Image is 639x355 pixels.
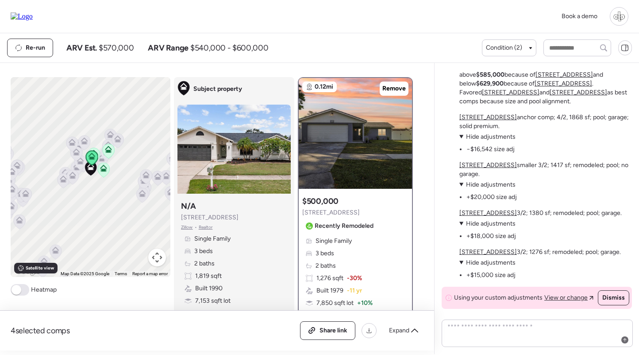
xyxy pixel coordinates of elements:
[194,259,215,268] span: 2 baths
[459,113,517,121] a: [STREET_ADDRESS]
[315,222,373,230] span: Recently Remodeled
[544,293,588,302] span: View or change
[316,249,334,258] span: 3 beds
[194,234,231,243] span: Single Family
[459,62,632,106] p: , our final ARV is . Placed above because of and below because of . Favored and as best comps bec...
[190,43,268,53] span: $540,000 - $600,000
[459,133,516,141] summary: Hide adjustments
[195,284,223,293] span: Built 1990
[347,274,362,283] span: -30%
[459,209,622,218] p: 3/2; 1380 sf; remodeled; pool; garage.
[195,309,216,318] span: Garage
[466,232,516,241] li: +$18,000 size adj
[132,271,168,276] a: Report a map error
[99,43,134,53] span: $570,000
[13,265,42,277] a: Open this area in Google Maps (opens a new window)
[316,237,352,246] span: Single Family
[466,145,515,154] li: −$16,542 size adj
[454,293,543,302] span: Using your custom adjustments
[466,181,516,188] span: Hide adjustments
[13,265,42,277] img: Google
[195,224,197,231] span: •
[535,71,593,78] a: [STREET_ADDRESS]
[61,271,109,276] span: Map Data ©2025 Google
[466,259,516,266] span: Hide adjustments
[389,326,409,335] span: Expand
[11,325,70,336] span: 4 selected comps
[195,272,222,281] span: 1,819 sqft
[181,201,196,211] h3: N/A
[316,286,343,295] span: Built 1979
[316,261,336,270] span: 2 baths
[316,299,354,308] span: 7,850 sqft lot
[486,43,522,52] span: Condition (2)
[459,248,517,256] a: [STREET_ADDRESS]
[193,85,242,94] span: Subject property
[181,213,239,222] span: [STREET_ADDRESS]
[148,43,189,53] span: ARV Range
[459,180,517,189] summary: Hide adjustments
[459,219,516,228] summary: Hide adjustments
[194,247,213,256] span: 3 beds
[382,84,406,93] span: Remove
[466,133,516,140] span: Hide adjustments
[476,80,504,87] strong: $629,900
[602,293,625,302] span: Dismiss
[466,271,516,280] li: +$15,000 size adj
[26,43,45,52] span: Re-run
[181,224,193,231] span: Zillow
[459,161,632,179] p: smaller 3/2; 1417 sf; remodeled; pool; no garage.
[459,248,621,257] p: 3/2; 1276 sf; remodeled; pool; garage.
[459,161,517,169] a: [STREET_ADDRESS]
[31,285,57,294] span: Heatmap
[315,82,333,91] span: 0.12mi
[195,296,231,305] span: 7,153 sqft lot
[302,196,339,207] h3: $500,000
[357,299,373,308] span: + 10%
[535,80,592,87] a: [STREET_ADDRESS]
[148,249,166,266] button: Map camera controls
[199,224,213,231] span: Realtor
[316,274,343,283] span: 1,276 sqft
[459,209,517,217] a: [STREET_ADDRESS]
[319,326,347,335] span: Share link
[544,293,593,302] a: View or change
[26,265,54,272] span: Satellite view
[476,71,504,78] strong: $585,000
[11,12,33,20] img: Logo
[347,286,362,295] span: -11 yr
[66,43,97,53] span: ARV Est.
[466,220,516,227] span: Hide adjustments
[482,89,539,96] a: [STREET_ADDRESS]
[562,12,597,20] span: Book a demo
[550,89,607,96] a: [STREET_ADDRESS]
[115,271,127,276] a: Terms (opens in new tab)
[466,193,517,202] li: +$20,000 size adj
[459,113,632,131] p: anchor comp; 4/2, 1868 sf; pool; garage; solid premium.
[302,208,360,217] span: [STREET_ADDRESS]
[459,258,516,267] summary: Hide adjustments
